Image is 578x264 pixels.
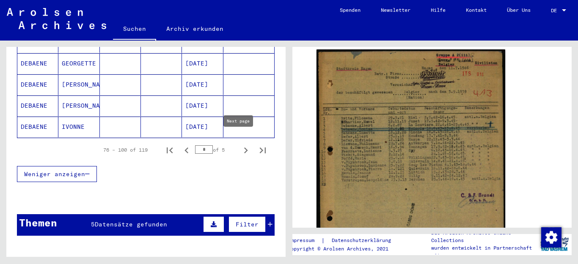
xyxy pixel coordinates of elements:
[103,146,148,154] div: 76 – 100 of 119
[91,220,95,228] span: 5
[17,95,58,116] mat-cell: DEBAENE
[182,53,223,74] mat-cell: [DATE]
[254,142,271,158] button: Last page
[17,117,58,137] mat-cell: DEBAENE
[113,19,156,41] a: Suchen
[58,53,99,74] mat-cell: GEORGETTE
[236,220,259,228] span: Filter
[182,74,223,95] mat-cell: [DATE]
[541,227,561,248] img: Zustimmung ändern
[431,229,537,244] p: Die Arolsen Archives Online-Collections
[182,95,223,116] mat-cell: [DATE]
[58,117,99,137] mat-cell: IVONNE
[156,19,234,39] a: Archiv erkunden
[431,244,537,259] p: wurden entwickelt in Partnerschaft mit
[178,142,195,158] button: Previous page
[541,227,561,247] div: Zustimmung ändern
[182,117,223,137] mat-cell: [DATE]
[24,170,85,178] span: Weniger anzeigen
[325,236,401,245] a: Datenschutzerklärung
[551,8,560,14] span: DE
[195,146,237,154] div: of 5
[58,95,99,116] mat-cell: [PERSON_NAME]
[288,245,401,253] p: Copyright © Arolsen Archives, 2021
[161,142,178,158] button: First page
[17,166,97,182] button: Weniger anzeigen
[95,220,167,228] span: Datensätze gefunden
[288,236,321,245] a: Impressum
[237,142,254,158] button: Next page
[17,74,58,95] mat-cell: DEBAENE
[228,216,266,232] button: Filter
[539,234,570,255] img: yv_logo.png
[58,74,99,95] mat-cell: [PERSON_NAME]
[7,8,106,29] img: Arolsen_neg.svg
[19,215,57,230] div: Themen
[288,236,401,245] div: |
[17,53,58,74] mat-cell: DEBAENE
